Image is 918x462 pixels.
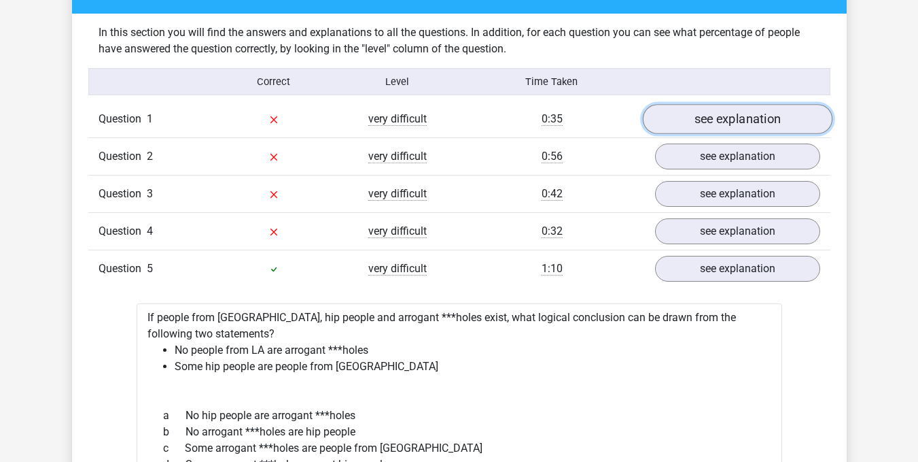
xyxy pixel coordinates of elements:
span: very difficult [368,225,427,238]
span: 5 [147,262,153,275]
a: see explanation [655,218,820,244]
li: Some hip people are people from [GEOGRAPHIC_DATA] [175,359,771,375]
span: b [163,424,186,440]
span: 0:42 [542,187,563,201]
span: 2 [147,150,153,163]
a: see explanation [655,256,820,282]
span: 1:10 [542,262,563,276]
div: Some arrogant ***holes are people from [GEOGRAPHIC_DATA] [153,440,766,457]
div: Correct [212,74,336,89]
div: Level [336,74,459,89]
a: see explanation [642,104,832,134]
span: Question [99,223,147,240]
span: very difficult [368,262,427,276]
div: No hip people are arrogant ***holes [153,408,766,424]
span: Question [99,111,147,127]
span: 3 [147,187,153,200]
span: c [163,440,185,457]
a: see explanation [655,144,820,169]
span: 0:56 [542,150,563,163]
span: Question [99,261,147,277]
span: very difficult [368,150,427,163]
span: Question [99,148,147,165]
li: No people from LA are arrogant ***holes [175,342,771,359]
span: very difficult [368,112,427,126]
span: 0:35 [542,112,563,126]
span: very difficult [368,187,427,201]
div: In this section you will find the answers and explanations to all the questions. In addition, for... [88,24,830,57]
span: 1 [147,112,153,125]
div: No arrogant ***holes are hip people [153,424,766,440]
span: a [163,408,186,424]
span: Question [99,186,147,202]
div: Time Taken [459,74,644,89]
span: 0:32 [542,225,563,238]
a: see explanation [655,181,820,207]
span: 4 [147,225,153,237]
